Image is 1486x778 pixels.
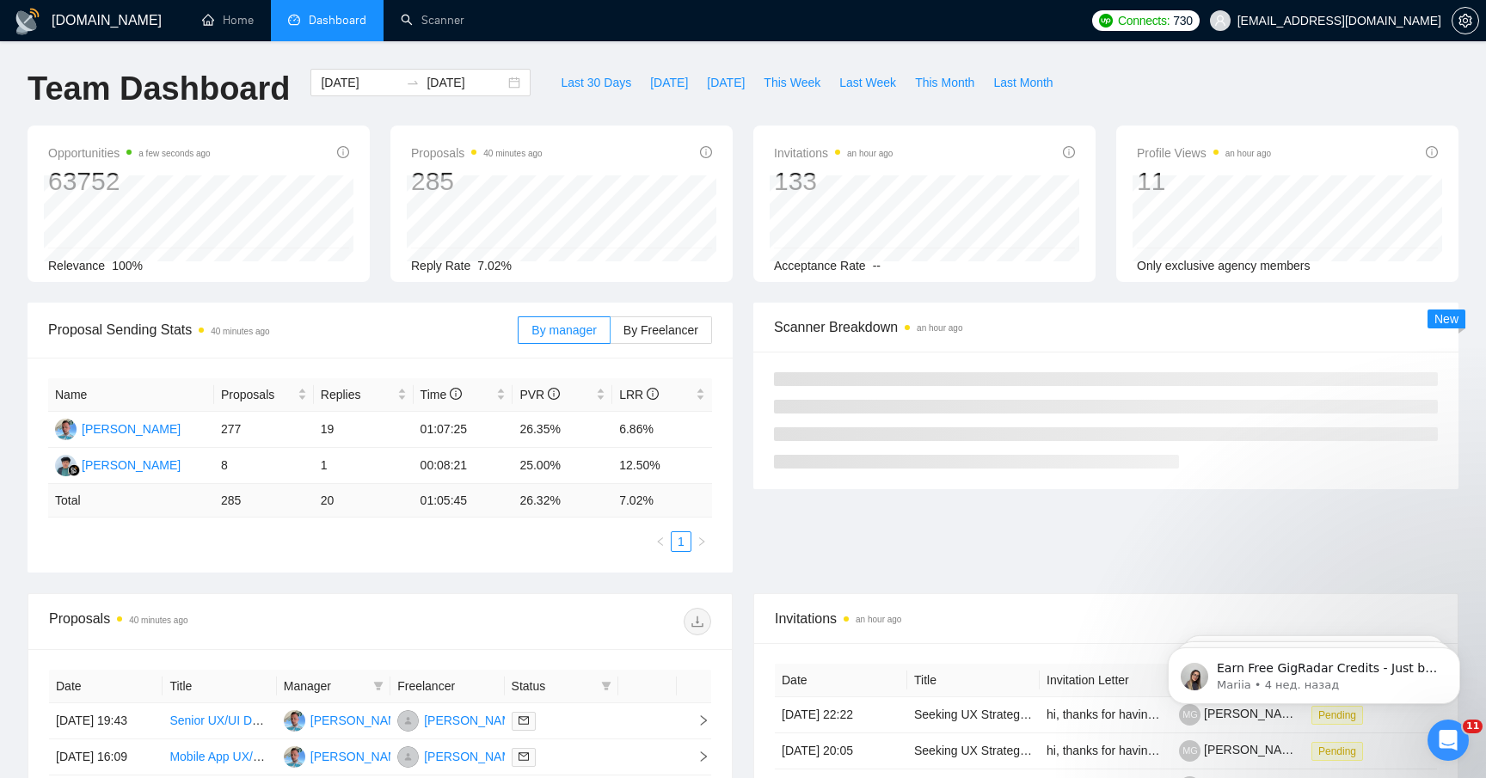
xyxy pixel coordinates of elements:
a: MG[PERSON_NAME] [1179,743,1303,757]
th: Replies [314,378,414,412]
span: info-circle [548,388,560,400]
td: [DATE] 22:22 [775,697,907,733]
li: Next Page [691,531,712,552]
a: Mobile App UX/UI Design in [GEOGRAPHIC_DATA] [169,750,446,763]
span: Invitations [774,143,893,163]
a: MG[PERSON_NAME] [397,749,523,763]
span: Scanner Breakdown [774,316,1438,338]
th: Manager [277,670,390,703]
span: info-circle [1063,146,1075,158]
span: Last Week [839,73,896,92]
td: [DATE] 16:09 [49,739,163,775]
span: mail [519,715,529,726]
a: Pending [1311,744,1370,757]
div: [PERSON_NAME] [310,747,409,766]
span: to [406,76,420,89]
a: searchScanner [401,13,464,28]
span: mail [519,751,529,762]
div: 285 [411,165,543,198]
td: 285 [214,484,314,518]
button: This Month [906,69,984,96]
span: Status [512,677,594,695]
span: 730 [1173,11,1192,30]
span: filter [598,673,615,699]
img: MG [397,710,419,732]
span: This Month [915,73,974,92]
span: user [1214,15,1226,27]
span: Last 30 Days [561,73,631,92]
td: 277 [214,412,314,448]
time: an hour ago [847,149,893,158]
time: an hour ago [856,615,901,624]
span: Invitations [775,608,1437,629]
span: Proposals [411,143,543,163]
button: Last Month [984,69,1062,96]
span: PVR [519,388,560,401]
iframe: Intercom live chat [1428,720,1469,761]
span: By Freelancer [623,323,698,337]
span: Last Month [993,73,1053,92]
time: 40 minutes ago [211,327,269,336]
th: Date [49,670,163,703]
time: 40 minutes ago [129,616,187,625]
img: RM [55,419,77,440]
span: Opportunities [48,143,211,163]
span: Reply Rate [411,259,470,273]
button: Last 30 Days [551,69,641,96]
span: info-circle [450,388,462,400]
span: dashboard [288,14,300,26]
span: LRR [619,388,659,401]
span: info-circle [700,146,712,158]
img: MG [397,746,419,768]
span: By manager [531,323,596,337]
td: [DATE] 20:05 [775,733,907,769]
img: RM [284,746,305,768]
span: Relevance [48,259,105,273]
span: left [655,536,666,547]
a: RM[PERSON_NAME] [284,713,409,726]
img: logo [14,8,41,35]
span: New [1434,312,1458,326]
span: Proposal Sending Stats [48,319,518,340]
span: Time [421,388,462,401]
td: 12.50% [612,448,712,484]
th: Date [775,664,907,697]
div: [PERSON_NAME] [82,456,181,475]
td: 01:05:45 [414,484,513,518]
span: info-circle [337,146,349,158]
td: Mobile App UX/UI Design in Figma [163,739,276,775]
span: setting [1452,14,1478,28]
a: Seeking UX Strategist & Designer for Figma Case Study (Framer to Figma Scroller) [914,744,1359,757]
span: filter [370,673,387,699]
button: [DATE] [641,69,697,96]
a: Seeking UX Strategist & Designer for Figma Case Study (Framer to Figma Scroller) [914,708,1359,721]
span: 7.02% [477,259,512,273]
td: Seeking UX Strategist & Designer for Figma Case Study (Framer to Figma Scroller) [907,733,1040,769]
div: 133 [774,165,893,198]
td: 00:08:21 [414,448,513,484]
span: MG [1182,744,1198,757]
span: [DATE] [650,73,688,92]
td: 8 [214,448,314,484]
li: 1 [671,531,691,552]
time: an hour ago [917,323,962,333]
a: RM[PERSON_NAME] [55,421,181,435]
a: homeHome [202,13,254,28]
td: 6.86% [612,412,712,448]
span: Only exclusive agency members [1137,259,1311,273]
span: Pending [1311,742,1363,761]
a: Senior UX/UI Designer (Finance) — Website + App (Figma) [169,714,487,727]
span: 100% [112,259,143,273]
a: AJ[PERSON_NAME] [55,457,181,471]
td: Senior UX/UI Designer (Finance) — Website + App (Figma) [163,703,276,739]
td: [DATE] 19:43 [49,703,163,739]
a: setting [1452,14,1479,28]
div: [PERSON_NAME] [424,747,523,766]
time: a few seconds ago [138,149,210,158]
button: Last Week [830,69,906,96]
td: 19 [314,412,414,448]
a: MG[PERSON_NAME] [397,713,523,726]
